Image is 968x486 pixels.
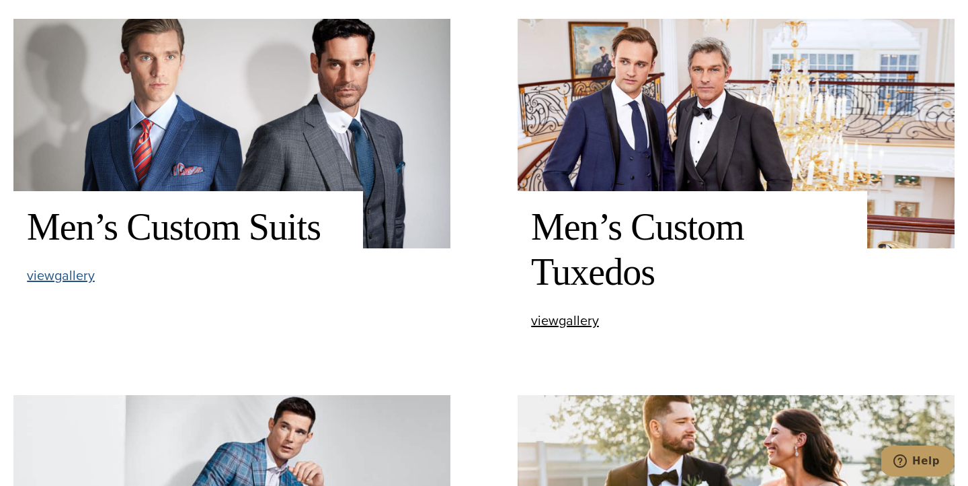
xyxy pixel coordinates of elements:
a: viewgallery [531,314,599,328]
img: Two clients in wedding suits. One wearing a double breasted blue paid suit with orange tie. One w... [13,19,450,248]
iframe: Opens a widget where you can chat to one of our agents [881,446,955,479]
a: viewgallery [27,269,95,283]
img: 2 models wearing bespoke wedding tuxedos. One wearing black single breasted peak lapel and one we... [518,19,955,248]
span: view gallery [27,265,95,285]
h2: Men’s Custom Tuxedos [531,205,854,295]
h2: Men’s Custom Suits [27,205,350,250]
span: view gallery [531,310,599,331]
